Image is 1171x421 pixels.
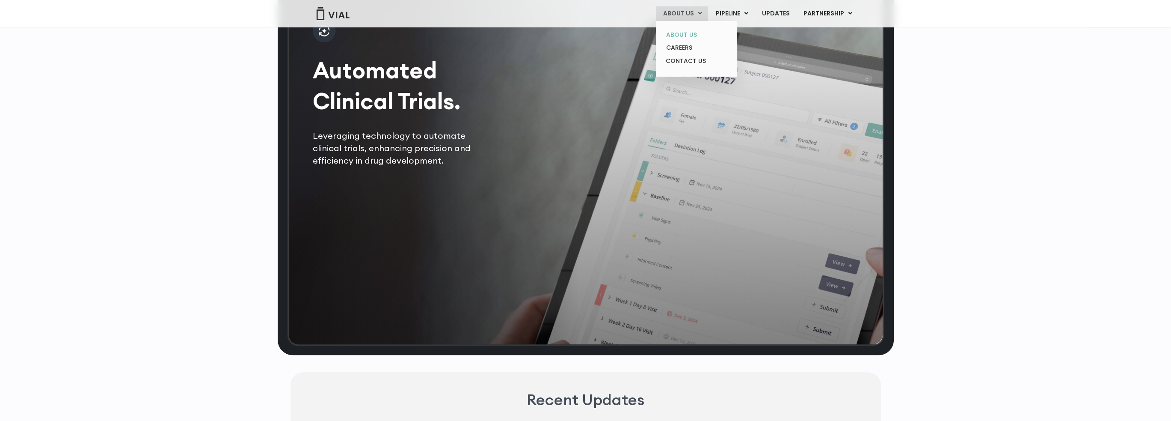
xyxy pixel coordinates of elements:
[527,389,644,410] h2: Recent Updates
[316,7,350,20] img: Vial Logo
[709,6,754,21] a: PIPELINEMenu Toggle
[313,55,492,116] h2: Automated Clinical Trials.
[755,6,796,21] a: UPDATES
[659,41,734,54] a: CAREERS
[659,54,734,68] a: CONTACT US
[313,129,492,167] p: Leveraging technology to automate clinical trials, enhancing precision and efficiency in drug dev...
[659,28,734,42] a: ABOUT US
[656,6,708,21] a: ABOUT USMenu Toggle
[796,6,859,21] a: PARTNERSHIPMenu Toggle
